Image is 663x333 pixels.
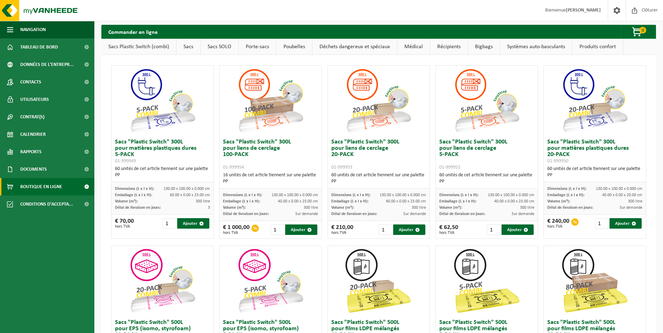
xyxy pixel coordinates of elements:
button: Ajouter [610,218,642,229]
a: Sacs SOLO [201,39,238,55]
button: Ajouter [177,218,209,229]
img: 01-999956 [128,246,197,316]
div: PP [547,172,642,178]
span: 01-999950 [547,158,568,164]
span: Utilisateurs [20,91,49,108]
div: € 240,00 [547,218,569,229]
a: Sacs [176,39,200,55]
img: 01-999963 [452,246,522,316]
span: Emballage (L x l x H): [439,199,476,203]
div: 60 unités de cet article tiennent sur une palette [547,166,642,178]
span: 130.00 x 100.00 x 0.000 cm [272,193,318,197]
span: 01-999954 [223,165,244,170]
span: Données de l'entrepr... [20,56,74,73]
a: Déchets dangereux et spéciaux [312,39,397,55]
button: Ajouter [502,224,534,235]
img: 01-999950 [560,66,630,135]
span: Emballage (L x l x H): [223,199,260,203]
div: PP [439,178,534,185]
span: 300 litre [196,199,210,203]
div: € 62,50 [439,224,458,235]
span: hors TVA [331,231,353,235]
button: Ajouter [285,224,317,235]
a: Produits confort [572,39,623,55]
span: Dimensions (L x l x H): [223,193,262,197]
a: Poubelles [276,39,312,55]
div: € 70,00 [115,218,134,229]
span: 3 [208,206,210,210]
span: Volume (m³): [115,199,138,203]
span: 01-999953 [331,165,352,170]
a: Porte-sacs [239,39,276,55]
span: 300 litre [304,206,318,210]
span: hors TVA [439,231,458,235]
span: 40.00 x 0.00 x 23.00 cm [494,199,534,203]
span: 300 litre [520,206,534,210]
input: 1 [487,224,501,235]
h3: Sacs "Plastic Switch" 300L pour matières plastiques dures 5-PACK [115,139,210,164]
span: Boutique en ligne [20,178,62,195]
h3: Sacs "Plastic Switch" 300L pour liens de cerclage 100-PACK [223,139,318,170]
div: 60 unités de cet article tiennent sur une palette [439,172,534,185]
input: 1 [595,218,609,229]
span: Dimensions (L x l x H): [331,193,370,197]
span: Délai de livraison en jours: [223,212,269,216]
span: Contrat(s) [20,108,44,126]
h2: Commander en ligne [101,25,165,38]
div: PP [331,178,426,185]
img: 01-999968 [560,246,630,316]
span: Conditions d'accepta... [20,195,73,213]
span: Emballage (L x l x H): [115,193,152,197]
span: Délai de livraison en jours: [115,206,161,210]
span: Volume (m³): [223,206,246,210]
span: Documents [20,161,47,178]
span: 300 litre [628,199,642,203]
h3: Sacs "Plastic Switch" 300L pour matières plastiques dures 20-PACK [547,139,642,164]
input: 1 [379,224,392,235]
strong: [PERSON_NAME] [566,8,601,13]
span: Volume (m³): [331,206,354,210]
span: Volume (m³): [439,206,462,210]
span: 130.00 x 100.00 x 0.000 cm [488,193,534,197]
a: Bigbags [468,39,500,55]
span: 0 [639,27,646,34]
span: Sur demande [620,206,642,210]
img: 01-999952 [452,66,522,135]
div: 60 unités de cet article tiennent sur une palette [331,172,426,185]
span: Navigation [20,21,46,38]
span: 130.00 x 100.00 x 0.000 cm [164,187,210,191]
span: Emballage (L x l x H): [331,199,368,203]
a: Systèmes auto-basculants [500,39,572,55]
span: 60.00 x 0.00 x 23.00 cm [170,193,210,197]
span: Rapports [20,143,42,161]
span: Sur demande [403,212,426,216]
span: hors TVA [115,224,134,229]
span: 01-999949 [115,158,136,164]
h3: Sacs "Plastic Switch" 300L pour liens de cerclage 20-PACK [331,139,426,170]
span: Contacts [20,73,41,91]
span: 40.00 x 0.00 x 20.00 cm [602,193,642,197]
span: hors TVA [223,231,250,235]
span: Calendrier [20,126,46,143]
span: 01-999952 [439,165,460,170]
span: Dimensions (L x l x H): [115,187,154,191]
a: Médical [397,39,430,55]
input: 1 [163,218,176,229]
input: 1 [271,224,284,235]
span: Emballage (L x l x H): [547,193,584,197]
div: PP [223,178,318,185]
img: 01-999955 [236,246,305,316]
span: Délai de livraison en jours: [547,206,593,210]
a: Sacs Plastic Switch (combi) [101,39,176,55]
span: Dimensions (L x l x H): [547,187,586,191]
span: Délai de livraison en jours: [331,212,377,216]
img: 01-999954 [236,66,305,135]
div: 60 unités de cet article tiennent sur une palette [115,166,210,178]
span: 300 litre [412,206,426,210]
div: € 1 000,00 [223,224,250,235]
span: Tableau de bord [20,38,58,56]
span: Délai de livraison en jours: [439,212,485,216]
button: 0 [620,25,655,39]
h3: Sacs "Plastic Switch" 300L pour liens de cerclage 5-PACK [439,139,534,170]
span: 40.00 x 0.00 x 23.00 cm [386,199,426,203]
